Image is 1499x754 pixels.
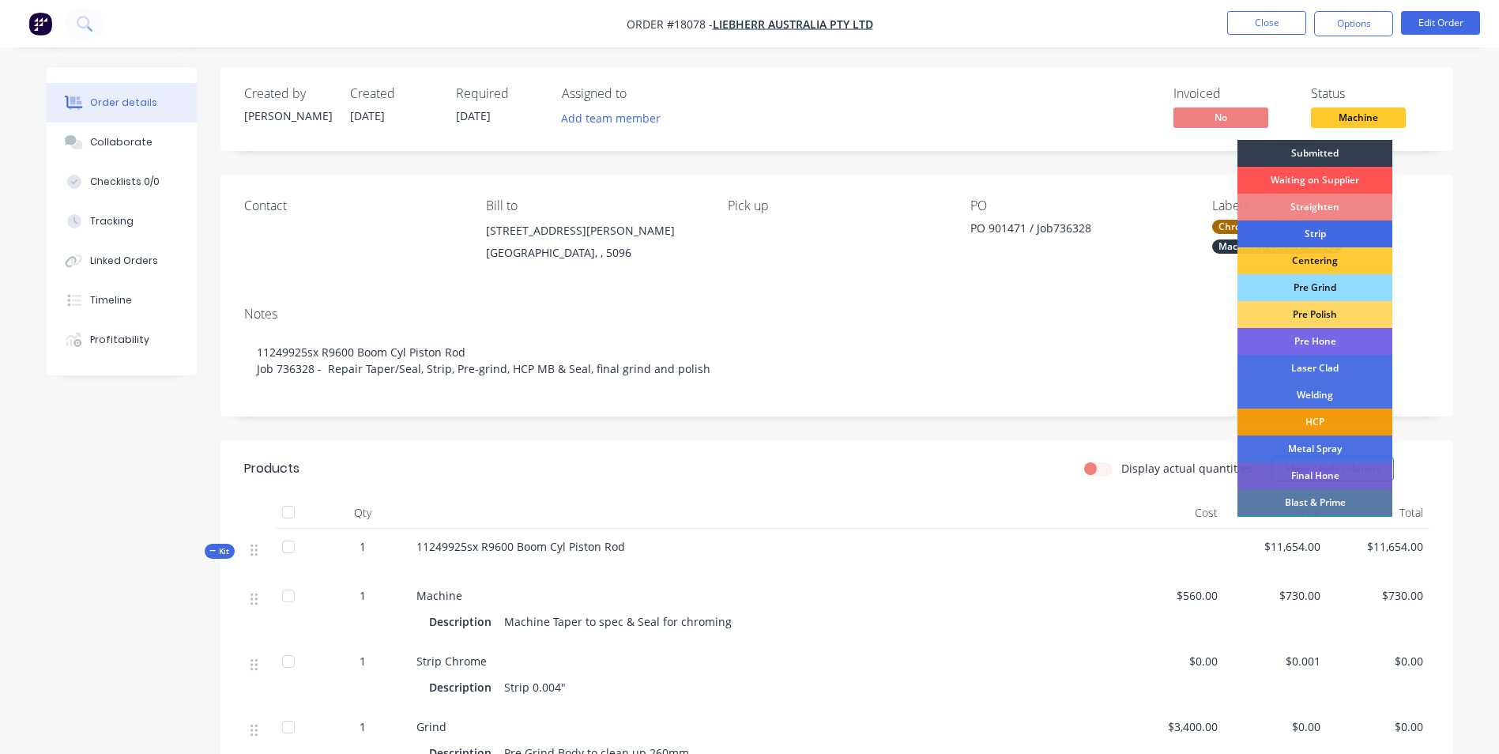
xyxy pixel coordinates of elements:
[627,17,713,32] span: Order #18078 -
[970,220,1168,242] div: PO 901471 / Job736328
[1212,198,1429,213] div: Labels
[47,202,197,241] button: Tracking
[90,333,149,347] div: Profitability
[1237,409,1392,435] div: HCP
[1230,538,1320,555] span: $11,654.00
[90,175,160,189] div: Checklists 0/0
[1230,587,1320,604] span: $730.00
[47,162,197,202] button: Checklists 0/0
[1237,435,1392,462] div: Metal Spray
[350,86,437,101] div: Created
[1237,516,1392,543] div: Final Grind
[498,610,738,633] div: Machine Taper to spec & Seal for chroming
[1121,497,1224,529] div: Cost
[552,107,669,129] button: Add team member
[1237,194,1392,221] div: Straighten
[244,198,461,213] div: Contact
[416,719,446,734] span: Grind
[970,198,1187,213] div: PO
[360,718,366,735] span: 1
[429,610,498,633] div: Description
[1311,86,1429,101] div: Status
[28,12,52,36] img: Factory
[47,241,197,281] button: Linked Orders
[1121,460,1252,477] label: Display actual quantities
[1237,167,1392,194] div: Waiting on Supplier
[90,214,134,228] div: Tracking
[486,220,702,242] div: [STREET_ADDRESS][PERSON_NAME]
[486,242,702,264] div: [GEOGRAPHIC_DATA], , 5096
[1237,355,1392,382] div: Laser Clad
[486,198,702,213] div: Bill to
[1237,382,1392,409] div: Welding
[416,588,462,603] span: Machine
[47,123,197,162] button: Collaborate
[456,86,543,101] div: Required
[244,459,299,478] div: Products
[1237,301,1392,328] div: Pre Polish
[1237,221,1392,247] div: Strip
[1173,107,1268,127] span: No
[244,107,331,124] div: [PERSON_NAME]
[90,96,157,110] div: Order details
[728,198,944,213] div: Pick up
[244,86,331,101] div: Created by
[1212,239,1342,254] div: Machine [PERSON_NAME]
[1128,587,1218,604] span: $560.00
[498,676,572,699] div: Strip 0.004"
[416,539,625,554] span: 11249925sx R9600 Boom Cyl Piston Rod
[1237,328,1392,355] div: Pre Hone
[1314,11,1393,36] button: Options
[360,538,366,555] span: 1
[315,497,410,529] div: Qty
[1237,140,1392,167] div: Submitted
[350,108,385,123] span: [DATE]
[1333,653,1423,669] span: $0.00
[1237,247,1392,274] div: Centering
[1237,462,1392,489] div: Final Hone
[1333,538,1423,555] span: $11,654.00
[1230,653,1320,669] span: $0.001
[486,220,702,270] div: [STREET_ADDRESS][PERSON_NAME][GEOGRAPHIC_DATA], , 5096
[360,587,366,604] span: 1
[713,17,873,32] a: Liebherr Australia Pty Ltd
[1128,718,1218,735] span: $3,400.00
[1237,274,1392,301] div: Pre Grind
[1230,718,1320,735] span: $0.00
[1212,220,1286,234] div: Chrome Plate
[416,654,487,669] span: Strip Chrome
[1173,86,1292,101] div: Invoiced
[209,545,230,557] span: Kit
[1333,587,1423,604] span: $730.00
[47,320,197,360] button: Profitability
[244,328,1429,393] div: 11249925sx R9600 Boom Cyl Piston Rod Job 736328 - Repair Taper/Seal, Strip, Pre-grind, HCP MB & S...
[90,293,132,307] div: Timeline
[1333,718,1423,735] span: $0.00
[244,307,1429,322] div: Notes
[205,544,235,559] div: Kit
[90,135,153,149] div: Collaborate
[1224,497,1327,529] div: Price
[1311,107,1406,127] span: Machine
[360,653,366,669] span: 1
[1311,107,1406,131] button: Machine
[90,254,158,268] div: Linked Orders
[1237,489,1392,516] div: Blast & Prime
[47,83,197,123] button: Order details
[1128,653,1218,669] span: $0.00
[47,281,197,320] button: Timeline
[1401,11,1480,35] button: Edit Order
[456,108,491,123] span: [DATE]
[1227,11,1306,35] button: Close
[562,107,669,129] button: Add team member
[429,676,498,699] div: Description
[562,86,720,101] div: Assigned to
